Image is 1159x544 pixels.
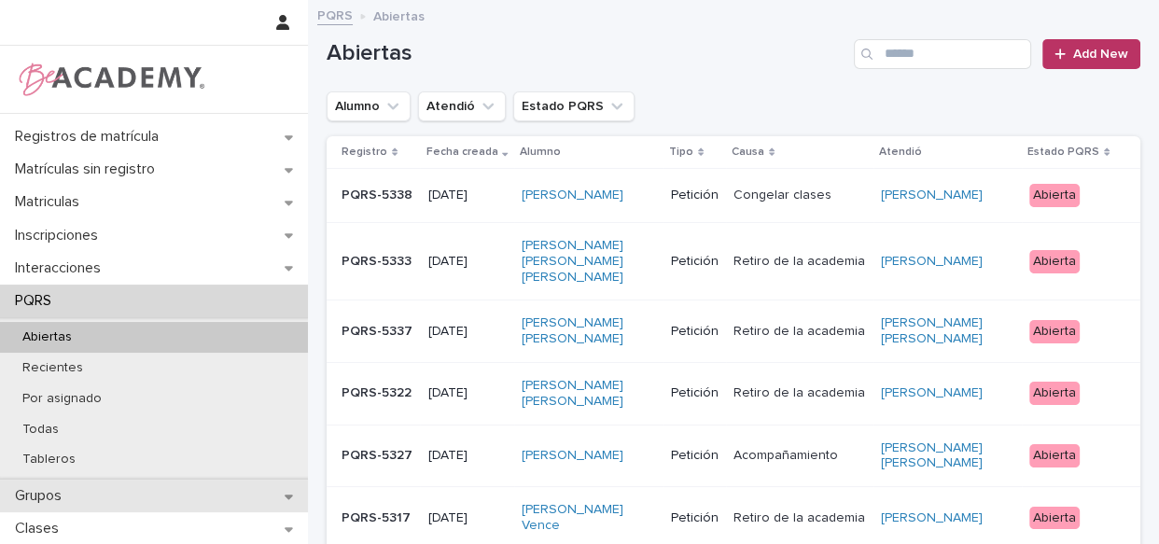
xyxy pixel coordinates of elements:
button: Atendió [418,91,506,121]
p: Retiro de la academia [733,254,866,270]
p: PQRS-5338 [342,184,416,203]
a: [PERSON_NAME] [522,188,623,203]
tr: PQRS-5322PQRS-5322 [DATE][PERSON_NAME] [PERSON_NAME] PeticiónRetiro de la academia[PERSON_NAME] A... [327,362,1140,425]
p: Alumno [520,142,561,162]
p: [DATE] [427,385,507,401]
p: Tableros [7,452,91,467]
a: [PERSON_NAME] [881,188,983,203]
div: Abierta [1029,382,1080,405]
div: Abierta [1029,320,1080,343]
a: [PERSON_NAME] [PERSON_NAME] [522,378,655,410]
p: Por asignado [7,391,117,407]
p: Grupos [7,487,77,505]
p: Abiertas [373,5,425,25]
p: Fecha creada [426,142,497,162]
p: Petición [671,324,719,340]
img: WPrjXfSUmiLcdUfaYY4Q [15,61,206,98]
p: Abiertas [7,329,87,345]
p: [DATE] [427,254,507,270]
div: Abierta [1029,250,1080,273]
tr: PQRS-5333PQRS-5333 [DATE][PERSON_NAME] [PERSON_NAME] [PERSON_NAME] PeticiónRetiro de la academia[... [327,222,1140,300]
p: Matriculas [7,193,94,211]
a: [PERSON_NAME] [881,385,983,401]
p: Acompañamiento [733,448,866,464]
p: Recientes [7,360,98,376]
div: Abierta [1029,507,1080,530]
p: Interacciones [7,259,116,277]
a: Add New [1042,39,1140,69]
p: Causa [732,142,764,162]
p: Retiro de la academia [733,324,866,340]
button: Estado PQRS [513,91,635,121]
a: [PERSON_NAME] [PERSON_NAME] [881,315,1014,347]
p: PQRS-5322 [342,382,415,401]
p: Matrículas sin registro [7,160,170,178]
p: Retiro de la academia [733,385,866,401]
p: Todas [7,422,74,438]
p: PQRS-5317 [342,507,414,526]
a: PQRS [317,4,353,25]
p: Petición [671,510,719,526]
div: Abierta [1029,184,1080,207]
p: PQRS [7,292,66,310]
p: PQRS-5337 [342,320,416,340]
p: Clases [7,520,74,537]
tr: PQRS-5338PQRS-5338 [DATE][PERSON_NAME] PeticiónCongelar clases[PERSON_NAME] Abierta [327,169,1140,223]
p: PQRS-5333 [342,250,415,270]
p: Petición [671,448,719,464]
a: [PERSON_NAME] [PERSON_NAME] [522,315,655,347]
p: Congelar clases [733,188,866,203]
a: [PERSON_NAME] [PERSON_NAME] [PERSON_NAME] [522,238,655,285]
tr: PQRS-5327PQRS-5327 [DATE][PERSON_NAME] PeticiónAcompañamiento[PERSON_NAME] [PERSON_NAME] Abierta [327,425,1140,487]
p: [DATE] [427,510,507,526]
a: [PERSON_NAME] Vence [522,502,655,534]
p: [DATE] [427,448,507,464]
p: Retiro de la academia [733,510,866,526]
div: Abierta [1029,444,1080,467]
a: [PERSON_NAME] [881,254,983,270]
p: Registro [342,142,387,162]
p: Estado PQRS [1027,142,1099,162]
tr: PQRS-5337PQRS-5337 [DATE][PERSON_NAME] [PERSON_NAME] PeticiónRetiro de la academia[PERSON_NAME] [... [327,300,1140,363]
p: Inscripciones [7,227,113,244]
a: [PERSON_NAME] [522,448,623,464]
a: [PERSON_NAME] [881,510,983,526]
h1: Abiertas [327,40,846,67]
span: Add New [1073,48,1128,61]
p: Petición [671,254,719,270]
p: Petición [671,188,719,203]
p: Atendió [879,142,922,162]
p: [DATE] [427,188,507,203]
input: Search [854,39,1031,69]
p: Registros de matrícula [7,128,174,146]
button: Alumno [327,91,411,121]
p: Petición [671,385,719,401]
a: [PERSON_NAME] [PERSON_NAME] [881,440,1014,472]
p: Tipo [669,142,693,162]
p: PQRS-5327 [342,444,416,464]
p: [DATE] [427,324,507,340]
